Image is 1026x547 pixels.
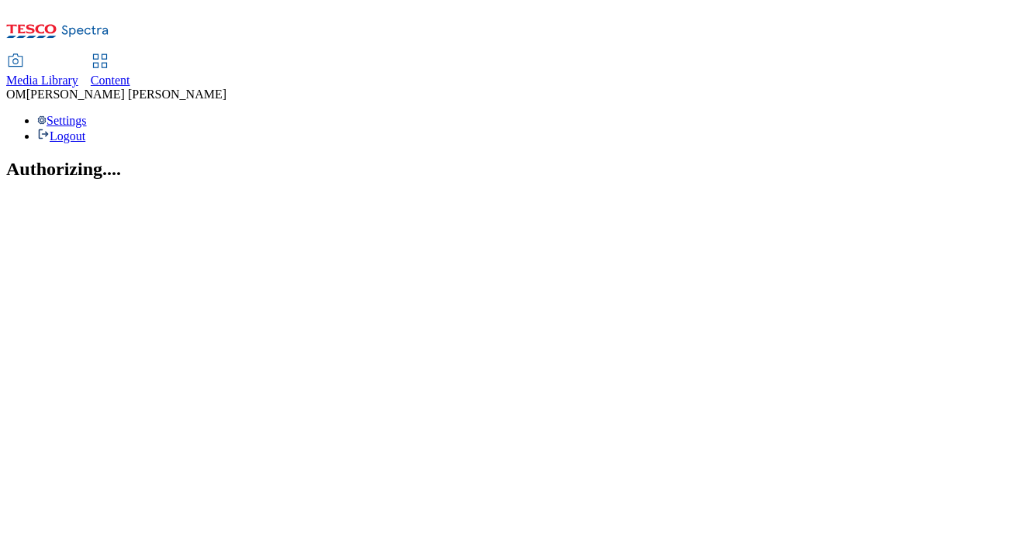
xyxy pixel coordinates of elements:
[91,74,130,87] span: Content
[6,74,78,87] span: Media Library
[6,55,78,88] a: Media Library
[91,55,130,88] a: Content
[37,129,85,143] a: Logout
[6,88,26,101] span: OM
[6,159,1020,180] h2: Authorizing....
[37,114,87,127] a: Settings
[26,88,226,101] span: [PERSON_NAME] [PERSON_NAME]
